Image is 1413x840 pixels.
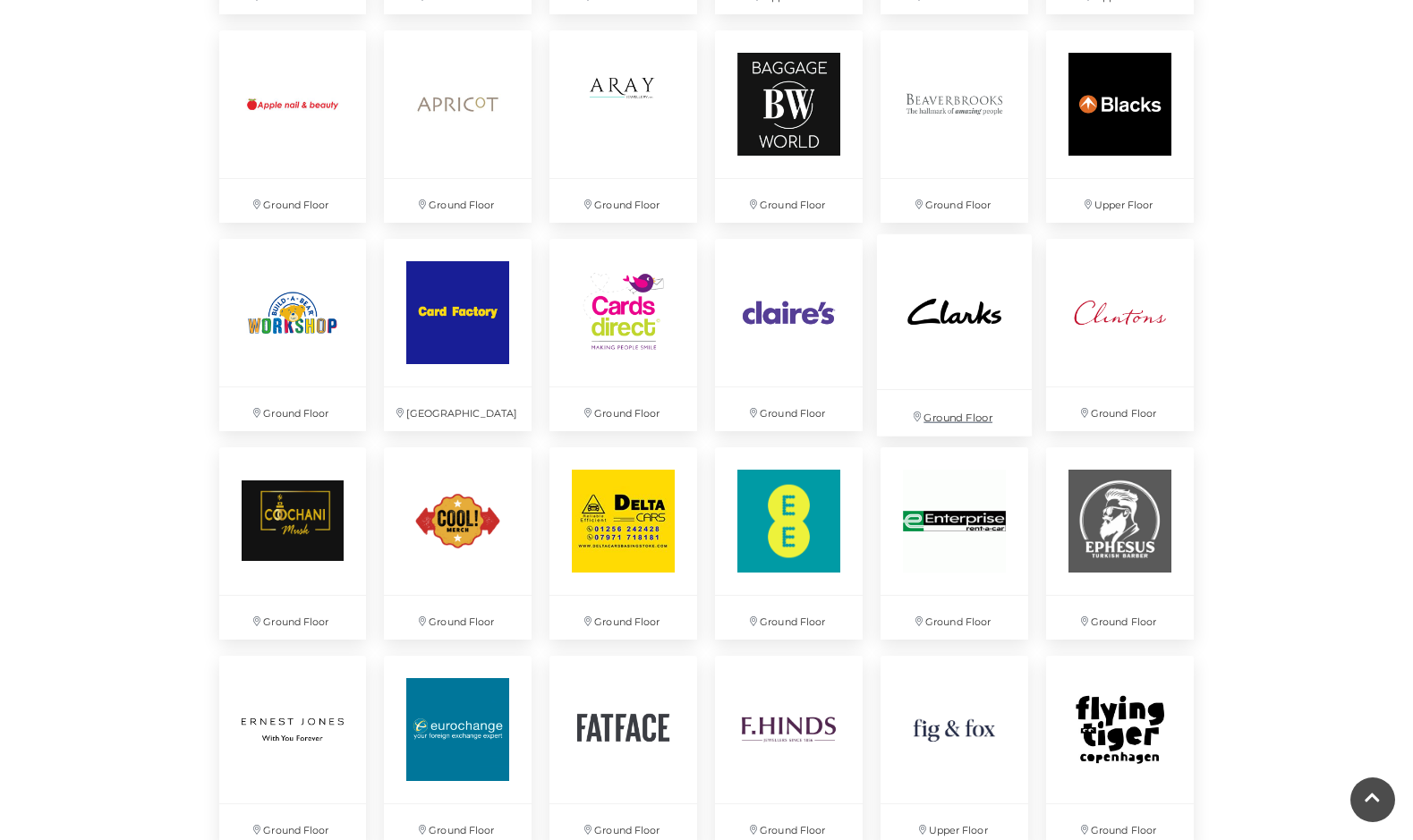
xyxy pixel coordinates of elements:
[872,438,1037,649] a: Ground Floor
[541,438,706,649] a: Ground Floor
[706,230,872,440] a: Ground Floor
[549,179,697,223] p: Ground Floor
[375,21,541,232] a: Ground Floor
[549,387,697,431] p: Ground Floor
[881,179,1028,223] p: Ground Floor
[375,230,541,440] a: [GEOGRAPHIC_DATA]
[219,387,367,431] p: Ground Floor
[1037,21,1203,232] a: Upper Floor
[715,387,863,431] p: Ground Floor
[877,390,1032,436] p: Ground Floor
[384,179,532,223] p: Ground Floor
[210,438,376,649] a: Ground Floor
[1037,438,1203,649] a: Ground Floor
[375,438,541,649] a: Ground Floor
[1046,387,1194,431] p: Ground Floor
[210,21,376,232] a: Ground Floor
[384,596,532,640] p: Ground Floor
[881,596,1028,640] p: Ground Floor
[872,21,1037,232] a: Ground Floor
[1046,179,1194,223] p: Upper Floor
[715,179,863,223] p: Ground Floor
[706,21,872,232] a: Ground Floor
[868,225,1042,445] a: Ground Floor
[219,179,367,223] p: Ground Floor
[541,230,706,440] a: Ground Floor
[706,438,872,649] a: Ground Floor
[715,596,863,640] p: Ground Floor
[384,387,532,431] p: [GEOGRAPHIC_DATA]
[219,596,367,640] p: Ground Floor
[541,21,706,232] a: Ground Floor
[1046,596,1194,640] p: Ground Floor
[210,230,376,440] a: Ground Floor
[549,596,697,640] p: Ground Floor
[1037,230,1203,440] a: Ground Floor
